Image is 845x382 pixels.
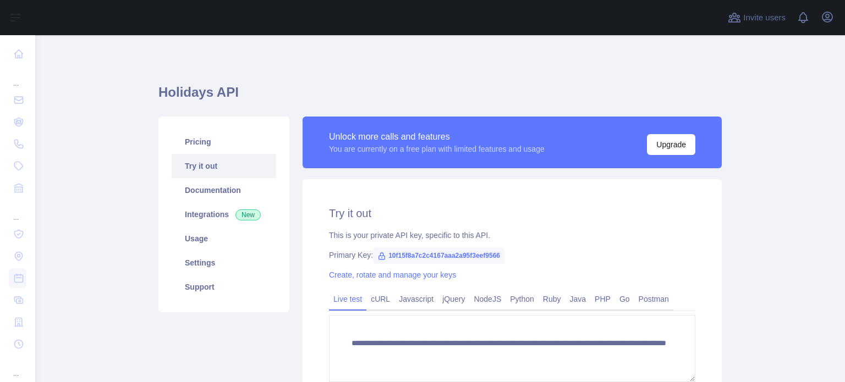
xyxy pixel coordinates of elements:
a: cURL [366,290,394,308]
div: ... [9,66,26,88]
h1: Holidays API [158,84,722,110]
a: Integrations New [172,202,276,226]
a: Try it out [172,154,276,178]
a: Go [615,290,634,308]
a: Documentation [172,178,276,202]
a: Postman [634,290,673,308]
a: Ruby [539,290,566,308]
div: You are currently on a free plan with limited features and usage [329,143,545,154]
span: 10f15f8a7c2c4167aaa2a95f3eef9566 [373,247,504,264]
span: Invite users [743,12,786,24]
a: PHP [590,290,615,308]
h2: Try it out [329,206,695,221]
button: Upgrade [647,134,695,155]
a: Usage [172,226,276,251]
a: Java [566,290,591,308]
span: New [235,209,261,220]
a: Settings [172,251,276,275]
a: NodeJS [469,290,506,308]
a: jQuery [438,290,469,308]
div: ... [9,200,26,222]
a: Pricing [172,130,276,154]
button: Invite users [726,9,788,26]
div: Unlock more calls and features [329,130,545,143]
a: Support [172,275,276,299]
a: Python [506,290,539,308]
div: Primary Key: [329,250,695,261]
a: Live test [329,290,366,308]
a: Javascript [394,290,438,308]
a: Create, rotate and manage your keys [329,270,456,279]
div: This is your private API key, specific to this API. [329,230,695,241]
div: ... [9,356,26,378]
